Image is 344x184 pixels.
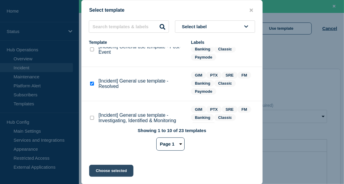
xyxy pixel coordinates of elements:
span: Classic [214,80,236,87]
div: Select template [82,8,262,13]
span: FM [238,106,251,113]
p: [Incident] General use template - Investigating, Identified & Monitoring [99,113,185,123]
div: Template [89,40,185,45]
span: GIM [191,72,206,79]
span: Classic [214,46,236,53]
input: Search templates & labels [89,20,169,33]
span: PTX [206,72,222,79]
span: SRE [222,72,238,79]
span: Banking [191,46,214,53]
input: [Incident] General use template - Resolved checkbox [90,82,94,86]
span: PTX [206,106,222,113]
span: Paymode [191,122,216,129]
p: [Incident] General use template - Post-Event [99,44,185,55]
button: Choose selected [89,165,133,177]
p: Showing 1 to 10 of 23 templates [138,128,206,133]
span: Select label [182,24,209,29]
span: Paymode [191,88,216,95]
span: Paymode [191,54,216,61]
span: Banking [191,80,214,87]
p: [Incident] General use template - Resolved [99,78,185,89]
div: Labels [191,40,255,45]
span: GIM [191,106,206,113]
span: Banking [191,114,214,121]
input: [Incident] General use template - Post-Event checkbox [90,47,94,51]
input: [Incident] General use template - Investigating, Identified & Monitoring checkbox [90,116,94,120]
button: Select label [175,20,255,33]
button: close button [248,8,255,13]
span: Classic [214,114,236,121]
span: FM [238,72,251,79]
span: SRE [222,106,238,113]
